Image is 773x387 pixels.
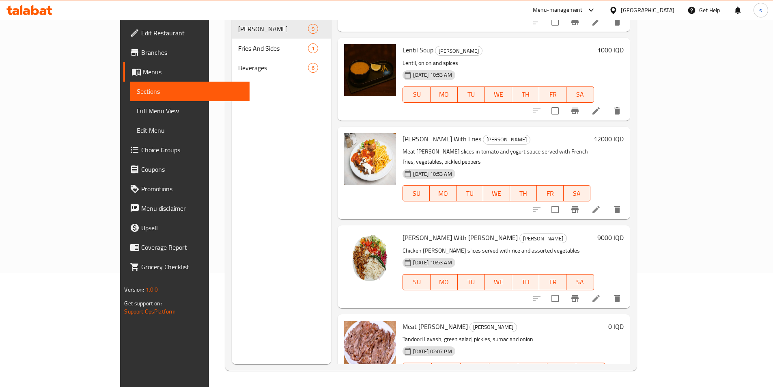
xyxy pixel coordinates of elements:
[547,363,576,379] button: FR
[456,185,483,201] button: TU
[510,185,537,201] button: TH
[123,43,249,62] a: Branches
[518,363,547,379] button: TH
[520,234,566,243] span: [PERSON_NAME]
[591,106,601,116] a: Edit menu item
[547,13,564,30] span: Select to update
[431,86,458,103] button: MO
[564,185,590,201] button: SA
[137,106,243,116] span: Full Menu View
[403,185,430,201] button: SU
[238,24,308,34] div: Doner
[232,58,331,78] div: Beverages6
[470,322,517,332] span: [PERSON_NAME]
[512,274,539,290] button: TH
[565,200,585,219] button: Branch-specific-item
[410,170,455,178] span: [DATE] 10:53 AM
[403,334,605,344] p: Tandoori Lavash, green salad, pickles, sumac and onion
[461,276,482,288] span: TU
[591,205,601,214] a: Edit menu item
[607,200,627,219] button: delete
[344,321,396,373] img: Meat Doner
[597,232,624,243] h6: 9000 IQD
[547,201,564,218] span: Select to update
[461,363,489,379] button: TU
[565,12,585,32] button: Branch-specific-item
[461,89,482,100] span: TU
[406,188,426,199] span: SU
[565,101,585,121] button: Branch-specific-item
[308,24,318,34] div: items
[141,145,243,155] span: Choice Groups
[621,6,674,15] div: [GEOGRAPHIC_DATA]
[435,46,482,56] span: [PERSON_NAME]
[124,298,161,309] span: Get support on:
[124,306,176,317] a: Support.OpsPlatform
[460,188,480,199] span: TU
[607,12,627,32] button: delete
[435,46,482,56] div: Doner
[123,62,249,82] a: Menus
[123,23,249,43] a: Edit Restaurant
[406,276,427,288] span: SU
[430,185,456,201] button: MO
[130,101,249,121] a: Full Menu View
[403,320,468,333] span: Meat [PERSON_NAME]
[238,43,308,53] span: Fries And Sides
[567,188,587,199] span: SA
[607,289,627,308] button: delete
[488,276,509,288] span: WE
[512,86,539,103] button: TH
[308,64,318,72] span: 6
[344,133,396,185] img: Doner With Fries
[410,71,455,79] span: [DATE] 10:53 AM
[434,276,454,288] span: MO
[123,238,249,257] a: Coverage Report
[403,231,518,244] span: [PERSON_NAME] With [PERSON_NAME]
[124,284,144,295] span: Version:
[759,6,762,15] span: s
[141,28,243,38] span: Edit Restaurant
[308,43,318,53] div: items
[489,363,518,379] button: WE
[123,199,249,218] a: Menu disclaimer
[123,179,249,199] a: Promotions
[432,363,461,379] button: MO
[433,188,453,199] span: MO
[539,274,566,290] button: FR
[410,259,455,266] span: [DATE] 10:53 AM
[566,86,594,103] button: SA
[519,233,567,243] div: Doner
[607,101,627,121] button: delete
[141,203,243,213] span: Menu disclaimer
[141,242,243,252] span: Coverage Report
[238,24,308,34] span: [PERSON_NAME]
[431,274,458,290] button: MO
[403,147,590,167] p: Meat [PERSON_NAME] slices in tomato and yogurt sauce served with French fries, vegetables, pickle...
[410,348,455,355] span: [DATE] 02:07 PM
[141,262,243,272] span: Grocery Checklist
[344,232,396,284] img: Doner With Rice
[232,39,331,58] div: Fries And Sides1
[143,67,243,77] span: Menus
[469,322,517,332] div: Doner
[537,185,564,201] button: FR
[403,133,481,145] span: [PERSON_NAME] With Fries
[483,185,510,201] button: WE
[483,135,530,144] span: [PERSON_NAME]
[570,276,590,288] span: SA
[308,63,318,73] div: items
[344,44,396,96] img: Lentil Soup
[543,89,563,100] span: FR
[308,25,318,33] span: 9
[515,276,536,288] span: TH
[566,274,594,290] button: SA
[141,48,243,57] span: Branches
[547,102,564,119] span: Select to update
[483,135,530,145] div: Doner
[403,86,430,103] button: SU
[123,257,249,277] a: Grocery Checklist
[141,184,243,194] span: Promotions
[146,284,158,295] span: 1.0.0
